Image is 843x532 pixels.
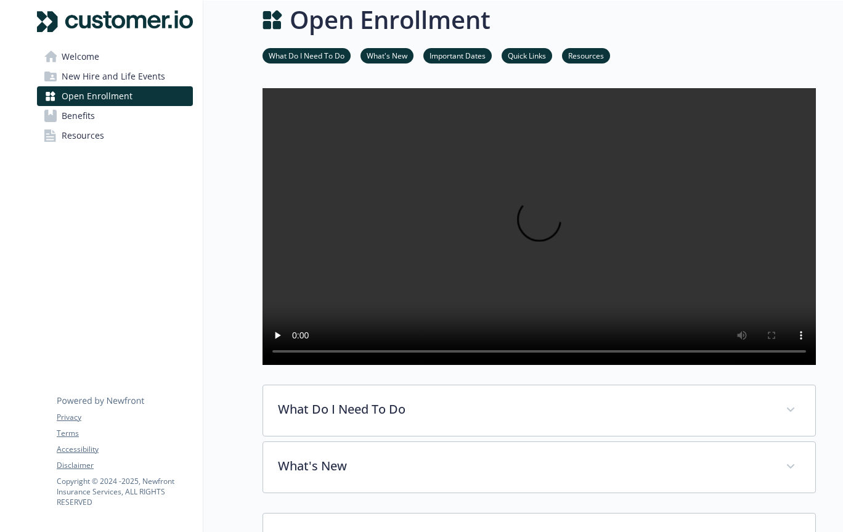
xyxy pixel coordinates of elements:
div: What Do I Need To Do [263,385,815,436]
a: Quick Links [502,49,552,61]
h1: Open Enrollment [290,1,491,38]
a: Welcome [37,47,193,67]
span: Welcome [62,47,99,67]
p: What Do I Need To Do [278,400,771,419]
a: Privacy [57,412,192,423]
a: Benefits [37,106,193,126]
a: Disclaimer [57,460,192,471]
a: Terms [57,428,192,439]
a: What Do I Need To Do [263,49,351,61]
span: Resources [62,126,104,145]
a: What's New [360,49,413,61]
a: Important Dates [423,49,492,61]
a: Open Enrollment [37,86,193,106]
a: Accessibility [57,444,192,455]
span: Benefits [62,106,95,126]
a: Resources [37,126,193,145]
a: Resources [562,49,610,61]
span: New Hire and Life Events [62,67,165,86]
p: Copyright © 2024 - 2025 , Newfront Insurance Services, ALL RIGHTS RESERVED [57,476,192,507]
div: What's New [263,442,815,493]
p: What's New [278,457,771,475]
span: Open Enrollment [62,86,132,106]
a: New Hire and Life Events [37,67,193,86]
